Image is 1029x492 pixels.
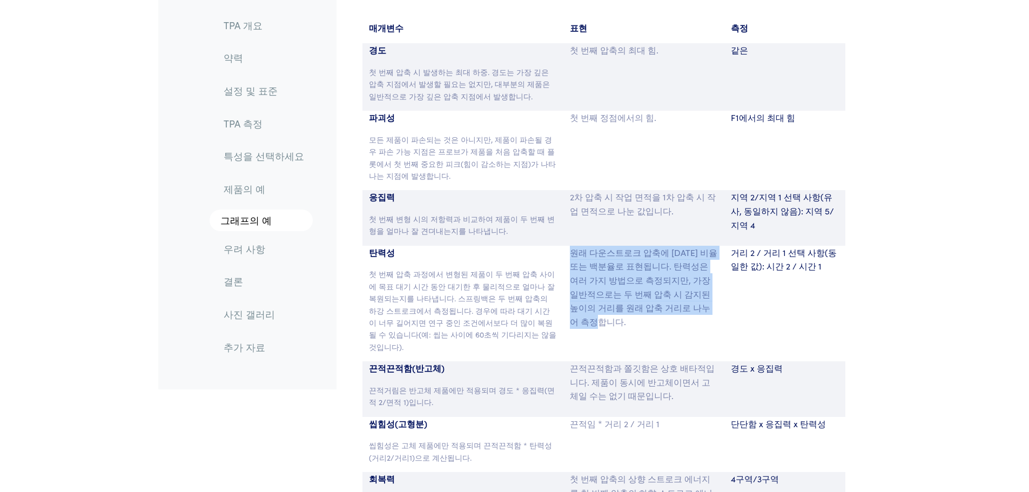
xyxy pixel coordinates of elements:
a: 추가 자료 [215,335,313,360]
font: 같은 [731,44,748,56]
a: 그래프의 예 [210,210,313,231]
font: 그래프의 예 [220,213,272,227]
font: 끈적끈적함(반고체) [369,362,445,374]
font: 끈적임 * 거리 2 / 거리 1 [570,417,660,429]
font: 첫 번째 정점에서의 힘. [570,111,656,123]
font: 사진 갤러리 [224,307,275,321]
font: 설정 및 표준 [224,84,278,97]
font: TPA 개요 [224,18,263,32]
font: 첫 번째 압축의 최대 힘. [570,44,658,56]
a: 약력 [215,46,313,71]
font: 첫 번째 압축 시 발생하는 최대 하중. 경도는 가장 깊은 압축 지점에서 발생할 필요는 없지만, 대부분의 제품은 일반적으로 가장 깊은 압축 지점에서 발생합니다. [369,66,550,102]
font: 표현 [570,22,587,33]
font: 씹힘성(고형분) [369,417,427,429]
font: 모든 제품이 파손되는 것은 아니지만, 제품이 파손될 경우 파손 가능 지점은 프로브가 제품을 처음 압축할 때 플롯에서 첫 번째 중요한 피크(힘이 감소하는 지점)가 나타나는 지점... [369,134,556,181]
font: 4구역/3구역 [731,473,779,484]
font: 끈적끈적함과 쫄깃함은 상호 배타적입니다. 제품이 동시에 반고체이면서 고체일 수는 없기 때문입니다. [570,362,715,401]
font: 첫 번째 변형 시의 저항력과 비교하여 제품이 두 번째 변형을 얼마나 잘 견뎌내는지를 나타냅니다. [369,213,555,236]
font: 씹힘성은 고체 제품에만 적용되며 끈적끈적함 * 탄력성(거리2/거리1)으로 계산됩니다. [369,440,552,462]
font: 결론 [224,275,243,288]
font: 특성을 선택하세요 [224,150,304,163]
font: 제품의 예 [224,183,265,196]
font: 회복력 [369,473,395,484]
font: 약력 [224,51,243,65]
font: 원래 다운스트로크 압축에 [DATE] 비율 또는 백분율로 표현됩니다. 탄력성은 여러 가지 방법으로 측정되지만, 가장 일반적으로는 두 번째 압축 시 감지된 높이의 거리를 원래 ... [570,246,717,327]
a: 설정 및 표준 [215,78,313,103]
font: TPA 측정 [224,117,263,130]
a: 결론 [215,269,313,294]
a: TPA 개요 [215,13,313,38]
font: 단단함 x 응집력 x 탄력성 [731,417,826,429]
font: 경도 x 응집력 [731,362,783,374]
a: 제품의 예 [215,177,313,202]
font: 지역 2/지역 1 선택 사항(유사, 동일하지 않음): 지역 5/지역 4 [731,191,834,230]
a: 사진 갤러리 [215,302,313,327]
font: 첫 번째 압축 과정에서 변형된 제품이 두 번째 압축 사이에 목표 대기 시간 동안 대기한 후 물리적으로 얼마나 잘 복원되는지를 나타냅니다. 스프링백은 두 번째 압축의 하강 스트... [369,268,556,352]
font: 경도 [369,44,386,56]
font: 매개변수 [369,22,403,33]
font: 측정 [731,22,748,33]
font: 2차 압축 시 작업 면적을 1차 압축 시 작업 면적으로 나눈 값입니다. [570,191,716,217]
font: 거리 2 / 거리 1 선택 사항(동일한 값): 시간 2 / 시간 1 [731,246,837,272]
font: F1에서의 최대 힘 [731,111,795,123]
font: 우려 사항 [224,242,265,255]
a: 특성을 선택하세요 [215,144,313,169]
font: 탄력성 [369,246,395,258]
font: 파괴성 [369,111,395,123]
font: 끈적거림은 반고체 제품에만 적용되며 경도 * 응집력(면적 2/면적 1)입니다. [369,385,555,407]
font: 추가 자료 [224,340,265,354]
a: TPA 측정 [215,111,313,136]
font: 응집력 [369,191,395,203]
a: 우려 사항 [215,237,313,261]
